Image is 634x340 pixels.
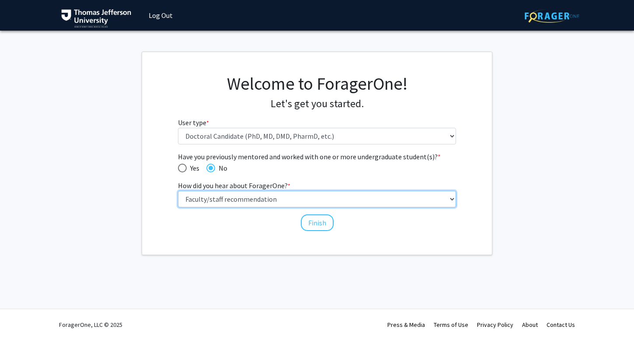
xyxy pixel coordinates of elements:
[178,151,456,162] span: Have you previously mentored and worked with one or more undergraduate student(s)?
[434,321,468,329] a: Terms of Use
[547,321,575,329] a: Contact Us
[178,117,209,128] label: User type
[215,163,227,173] span: No
[301,214,334,231] button: Finish
[61,9,131,28] img: Thomas Jefferson University Logo
[187,163,199,173] span: Yes
[59,309,122,340] div: ForagerOne, LLC © 2025
[525,9,579,23] img: ForagerOne Logo
[178,180,290,191] label: How did you hear about ForagerOne?
[522,321,538,329] a: About
[178,162,456,173] mat-radio-group: Have you previously mentored and worked with one or more undergraduate student(s)?
[387,321,425,329] a: Press & Media
[7,301,37,333] iframe: Chat
[178,73,456,94] h1: Welcome to ForagerOne!
[178,98,456,110] h4: Let's get you started.
[477,321,513,329] a: Privacy Policy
